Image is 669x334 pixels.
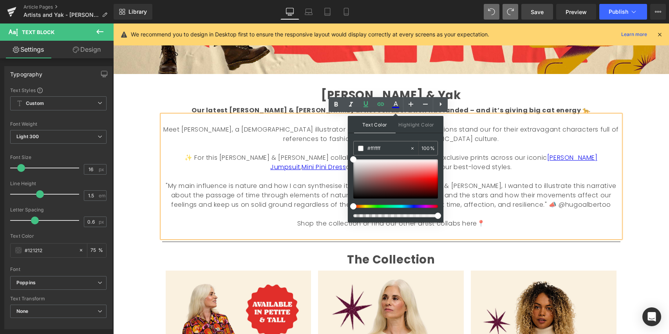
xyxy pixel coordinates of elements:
[24,12,99,18] span: Artists and Yak - [PERSON_NAME]
[318,4,337,20] a: Tablet
[10,181,107,186] div: Line Height
[396,116,437,133] span: Highlight Color
[10,267,107,272] div: Font
[188,139,233,148] a: Mini Pini Dress
[10,155,107,160] div: Font Size
[49,92,507,214] div: To enrich screen reader interactions, please activate Accessibility in Grammarly extension settings
[354,116,396,133] span: Text Color
[10,121,107,127] div: Font Weight
[22,29,54,35] span: Text Block
[10,207,107,213] div: Letter Spacing
[78,82,477,91] b: Our latest [PERSON_NAME] & [PERSON_NAME] artist collaboration has landed – and it’s giving big ca...
[71,130,484,148] font: ✨ For this [PERSON_NAME] & [PERSON_NAME] collab, [PERSON_NAME] designed exclusive prints across o...
[10,233,107,239] div: Text Color
[128,8,147,15] span: Library
[10,87,107,93] div: Text Styles
[184,195,372,204] font: Shop the collection or find our other artist collabs here📍
[280,4,299,20] a: Desktop
[87,244,106,257] div: %
[26,100,44,107] b: Custom
[609,9,628,15] span: Publish
[642,307,661,326] div: Open Intercom Messenger
[99,219,105,224] span: px
[618,30,650,39] a: Learn more
[131,30,489,39] p: We recommend you to design in Desktop first to ensure the responsive layout would display correct...
[16,308,29,314] b: None
[25,246,75,255] input: Color
[484,4,499,20] button: Undo
[246,139,297,148] a: [PERSON_NAME]
[99,167,105,172] span: px
[10,296,107,302] div: Text Transform
[24,4,114,10] a: Article Pages
[208,64,347,79] b: [PERSON_NAME] & Yak
[50,101,506,120] font: Meet [PERSON_NAME], a [DEMOGRAPHIC_DATA] illustrator and visual artist, whose creations stand our...
[650,4,666,20] button: More
[16,134,39,139] b: Light 300
[16,280,36,286] i: Poppins
[234,228,322,244] b: The Collection
[531,8,544,16] span: Save
[337,4,356,20] a: Mobile
[299,4,318,20] a: Laptop
[10,67,42,78] div: Typography
[99,193,105,198] span: em
[114,4,152,20] a: New Library
[566,8,587,16] span: Preview
[599,4,647,20] button: Publish
[367,144,410,153] input: Color
[419,141,438,155] div: %
[58,41,115,58] a: Design
[52,158,503,186] font: "My main influence is nature and how I can synthesise its shapes. For [PERSON_NAME] & [PERSON_NAM...
[157,130,485,148] a: [PERSON_NAME] Jumpsuit
[503,4,518,20] button: Redo
[556,4,596,20] a: Preview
